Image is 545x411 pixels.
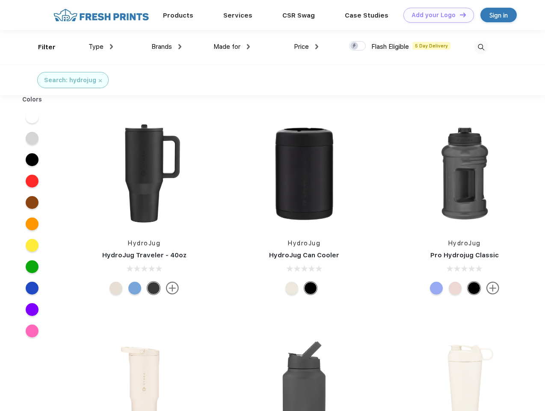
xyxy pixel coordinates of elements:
span: Made for [213,43,240,51]
a: HydroJug [448,240,481,247]
div: Black [304,282,317,295]
img: desktop_search.svg [474,40,488,54]
span: 5 Day Delivery [412,42,450,50]
img: filter_cancel.svg [99,79,102,82]
img: more.svg [486,282,499,295]
div: Pink Sand [449,282,462,295]
img: dropdown.png [178,44,181,49]
div: Filter [38,42,56,52]
a: HydroJug [128,240,160,247]
img: fo%20logo%202.webp [51,8,151,23]
span: Price [294,43,309,51]
div: Black [468,282,480,295]
a: HydroJug [288,240,320,247]
img: dropdown.png [315,44,318,49]
div: Cream [110,282,122,295]
img: more.svg [166,282,179,295]
img: DT [460,12,466,17]
a: Sign in [480,8,517,22]
div: Riptide [128,282,141,295]
div: Hyper Blue [430,282,443,295]
a: Products [163,12,193,19]
div: Add your Logo [412,12,456,19]
a: HydroJug Can Cooler [269,251,339,259]
div: Search: hydrojug [44,76,96,85]
div: Cream [285,282,298,295]
span: Type [89,43,104,51]
div: Black [147,282,160,295]
a: HydroJug Traveler - 40oz [102,251,187,259]
div: Sign in [489,10,508,20]
img: dropdown.png [247,44,250,49]
img: dropdown.png [110,44,113,49]
img: func=resize&h=266 [87,116,201,230]
div: Colors [16,95,49,104]
span: Brands [151,43,172,51]
img: func=resize&h=266 [408,116,521,230]
a: Pro Hydrojug Classic [430,251,499,259]
img: func=resize&h=266 [247,116,361,230]
span: Flash Eligible [371,43,409,51]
